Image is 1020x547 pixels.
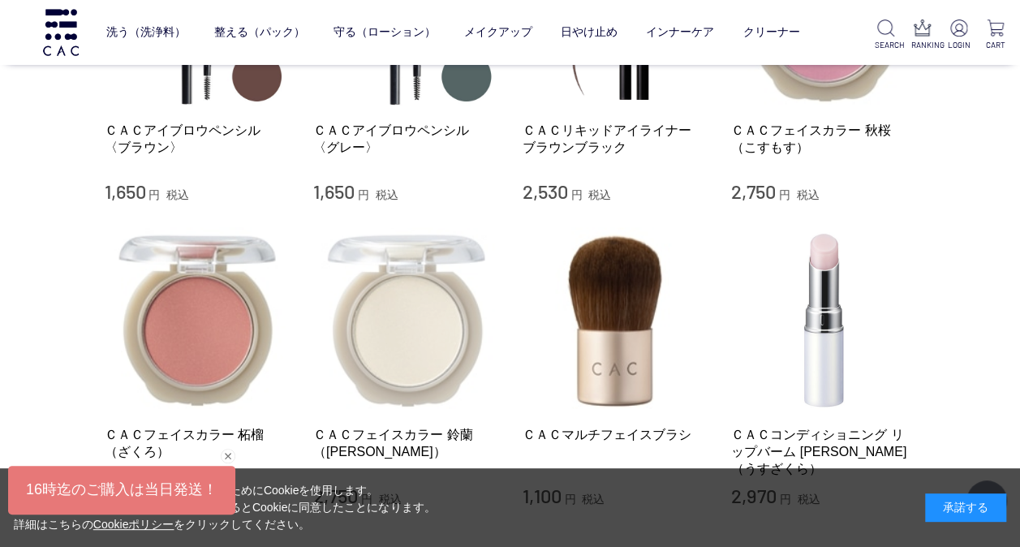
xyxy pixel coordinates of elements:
[947,39,971,51] p: LOGIN
[910,19,934,51] a: RANKING
[105,425,290,460] a: ＣＡＣフェイスカラー 柘榴（ざくろ）
[983,39,1007,51] p: CART
[105,227,290,412] img: ＣＡＣフェイスカラー 柘榴（ざくろ）
[797,187,820,200] span: 税込
[93,518,174,531] a: Cookieポリシー
[731,425,916,477] a: ＣＡＣコンディショニング リップバーム [PERSON_NAME]（うすざくら）
[105,179,146,202] span: 1,650
[588,187,611,200] span: 税込
[166,187,189,200] span: 税込
[561,12,618,53] a: 日やけ止め
[875,19,898,51] a: SEARCH
[523,227,708,412] img: ＣＡＣマルチフェイスブラシ
[925,493,1006,522] div: 承諾する
[105,121,290,156] a: ＣＡＣアイブロウペンシル 〈ブラウン〉
[523,425,708,442] a: ＣＡＣマルチフェイスブラシ
[214,12,305,53] a: 整える（パック）
[742,12,799,53] a: クリーナー
[313,121,498,156] a: ＣＡＣアイブロウペンシル 〈グレー〉
[376,187,398,200] span: 税込
[875,39,898,51] p: SEARCH
[41,9,81,55] img: logo
[334,12,436,53] a: 守る（ローション）
[570,187,582,200] span: 円
[148,187,160,200] span: 円
[523,179,568,202] span: 2,530
[731,179,776,202] span: 2,750
[358,187,369,200] span: 円
[523,121,708,156] a: ＣＡＣリキッドアイライナー ブラウンブラック
[313,425,498,460] a: ＣＡＣフェイスカラー 鈴蘭（[PERSON_NAME]）
[983,19,1007,51] a: CART
[910,39,934,51] p: RANKING
[947,19,971,51] a: LOGIN
[731,121,916,156] a: ＣＡＣフェイスカラー 秋桜（こすもす）
[731,227,916,412] img: ＣＡＣコンディショニング リップバーム 薄桜（うすざくら）
[646,12,714,53] a: インナーケア
[106,12,186,53] a: 洗う（洗浄料）
[313,227,498,412] img: ＣＡＣフェイスカラー 鈴蘭（すずらん）
[313,179,355,202] span: 1,650
[464,12,532,53] a: メイクアップ
[779,187,790,200] span: 円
